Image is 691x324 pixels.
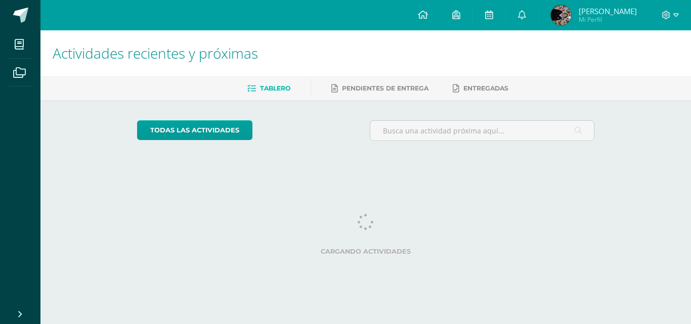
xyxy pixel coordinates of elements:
[137,248,595,255] label: Cargando actividades
[247,80,290,97] a: Tablero
[453,80,508,97] a: Entregadas
[260,84,290,92] span: Tablero
[463,84,508,92] span: Entregadas
[579,15,637,24] span: Mi Perfil
[579,6,637,16] span: [PERSON_NAME]
[551,5,571,25] img: 02a779f3d28748d14aa5fe27f05642a8.png
[342,84,428,92] span: Pendientes de entrega
[331,80,428,97] a: Pendientes de entrega
[137,120,252,140] a: todas las Actividades
[370,121,594,141] input: Busca una actividad próxima aquí...
[53,43,258,63] span: Actividades recientes y próximas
